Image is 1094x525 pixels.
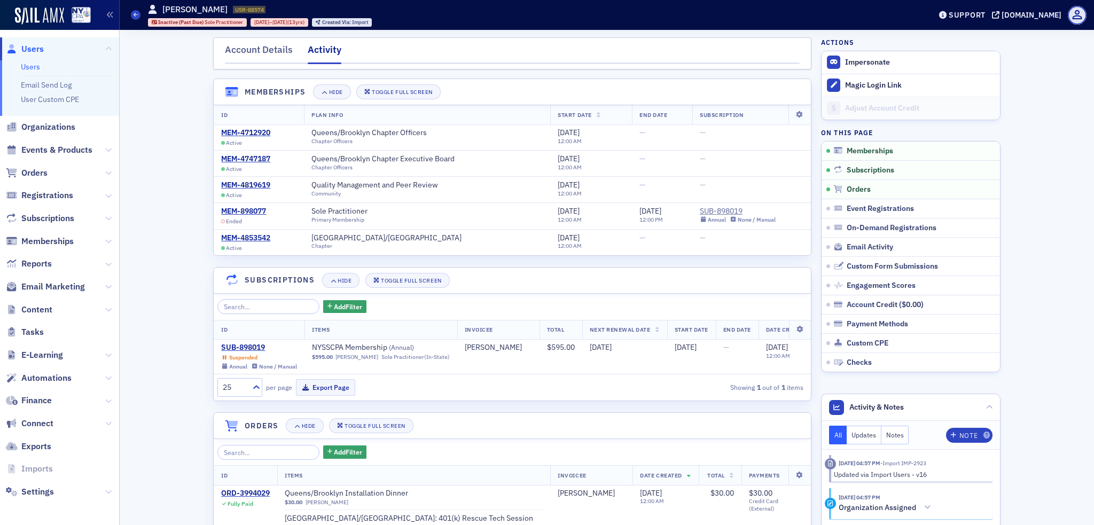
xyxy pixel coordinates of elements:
[849,402,904,413] span: Activity & Notes
[639,233,645,242] span: —
[992,11,1065,19] button: [DOMAIN_NAME]
[221,128,270,138] a: MEM-4712920
[590,342,612,352] span: [DATE]
[700,207,776,216] a: SUB-898019
[700,180,706,190] span: —
[311,233,471,243] a: [GEOGRAPHIC_DATA]/[GEOGRAPHIC_DATA]
[821,37,854,47] h4: Actions
[356,84,441,99] button: Toggle Full Screen
[334,302,362,311] span: Add Filter
[302,423,316,429] div: Hide
[6,486,54,498] a: Settings
[148,18,247,27] div: Inactive (Past Due): Inactive (Past Due): Sole Practitioner
[949,10,986,20] div: Support
[221,154,270,164] a: MEM-4747187
[21,304,52,316] span: Content
[675,326,708,333] span: Start Date
[21,236,74,247] span: Memberships
[558,163,582,171] time: 12:00 AM
[6,144,92,156] a: Events & Products
[221,489,270,498] div: ORD-3994029
[839,493,880,501] time: 8/4/2025 04:57 PM
[221,233,270,243] a: MEM-4853542
[700,233,706,242] span: —
[749,488,772,498] span: $30.00
[558,111,591,119] span: Start Date
[254,19,304,26] div: – (13yrs)
[590,326,651,333] span: Next Renewal Date
[322,273,360,288] button: Hide
[21,167,48,179] span: Orders
[6,418,53,429] a: Connect
[285,489,419,498] span: Queens/Brooklyn Installation Dinner
[6,349,63,361] a: E-Learning
[228,500,253,507] div: Fully Paid
[6,304,52,316] a: Content
[229,363,247,370] div: Annual
[6,463,53,475] a: Imports
[880,459,926,467] span: Import IMP-2923
[558,233,580,242] span: [DATE]
[338,278,351,284] div: Hide
[311,190,448,197] div: Community
[285,499,302,506] span: $30.00
[640,488,662,498] span: [DATE]
[311,138,436,145] div: Chapter Officers
[221,326,228,333] span: ID
[15,7,64,25] img: SailAMX
[700,128,706,137] span: —
[64,7,91,25] a: View Homepage
[372,89,432,95] div: Toggle Full Screen
[839,459,880,467] time: 8/4/2025 04:57 PM
[779,382,787,392] strong: 1
[311,111,343,119] span: Plan Info
[6,190,73,201] a: Registrations
[21,463,53,475] span: Imports
[766,342,788,352] span: [DATE]
[245,87,306,98] h4: Memberships
[313,84,350,99] button: Hide
[839,502,935,513] button: Organization Assigned
[639,206,661,216] span: [DATE]
[21,418,53,429] span: Connect
[312,343,447,352] a: NYSSCPA Membership (Annual)
[286,418,323,433] button: Hide
[723,326,751,333] span: End Date
[700,154,706,163] span: —
[235,6,264,13] span: USR-88574
[205,19,243,26] span: Sole Practitioner
[558,137,582,145] time: 12:00 AM
[749,498,804,512] span: Credit Card (External)
[766,352,790,359] time: 12:00 AM
[162,4,228,15] h1: [PERSON_NAME]
[226,245,242,252] span: Active
[6,395,52,406] a: Finance
[21,372,72,384] span: Automations
[322,19,352,26] span: Created Via :
[839,503,916,513] h5: Organization Assigned
[306,499,348,506] a: [PERSON_NAME]
[221,207,266,216] div: MEM-898077
[825,498,836,509] div: Activity
[221,343,297,352] a: SUB-898019
[158,19,205,26] span: Inactive (Past Due)
[221,181,270,190] a: MEM-4819619
[755,382,762,392] strong: 1
[389,343,414,351] span: ( Annual )
[547,342,575,352] span: $595.00
[335,354,378,361] a: [PERSON_NAME]
[616,382,804,392] div: Showing out of items
[558,489,615,498] a: [PERSON_NAME]
[822,74,1000,97] button: Magic Login Link
[558,206,580,216] span: [DATE]
[847,204,914,214] span: Event Registrations
[845,104,995,113] div: Adjust Account Credit
[465,343,522,352] a: [PERSON_NAME]
[845,58,890,67] button: Impersonate
[749,472,780,479] span: Payments
[21,95,79,104] a: User Custom CPE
